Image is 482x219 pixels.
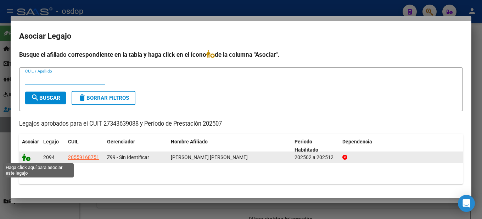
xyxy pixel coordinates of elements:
h2: Asociar Legajo [19,29,463,43]
datatable-header-cell: Dependencia [340,134,463,158]
span: Buscar [31,95,60,101]
datatable-header-cell: Gerenciador [104,134,168,158]
span: Z99 - Sin Identificar [107,154,149,160]
span: CUIL [68,139,79,144]
div: Open Intercom Messenger [458,195,475,212]
datatable-header-cell: Periodo Habilitado [292,134,340,158]
button: Buscar [25,92,66,104]
span: VERA CHAMORRO ELIAS NEHUEN [171,154,248,160]
button: Borrar Filtros [72,91,135,105]
span: 20559168751 [68,154,99,160]
span: Dependencia [342,139,372,144]
span: Gerenciador [107,139,135,144]
mat-icon: delete [78,93,86,102]
span: Borrar Filtros [78,95,129,101]
datatable-header-cell: CUIL [65,134,104,158]
span: Legajo [43,139,59,144]
datatable-header-cell: Asociar [19,134,40,158]
div: 1 registros [19,166,463,184]
span: 2094 [43,154,55,160]
span: Periodo Habilitado [295,139,318,153]
span: Nombre Afiliado [171,139,208,144]
div: 202502 a 202512 [295,153,337,161]
datatable-header-cell: Nombre Afiliado [168,134,292,158]
p: Legajos aprobados para el CUIT 27343639088 y Período de Prestación 202507 [19,120,463,128]
mat-icon: search [31,93,39,102]
span: Asociar [22,139,39,144]
datatable-header-cell: Legajo [40,134,65,158]
h4: Busque el afiliado correspondiente en la tabla y haga click en el ícono de la columna "Asociar". [19,50,463,59]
